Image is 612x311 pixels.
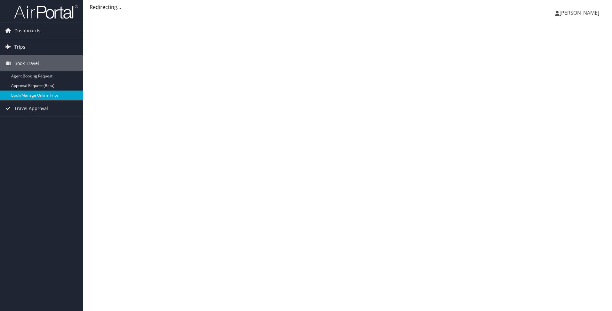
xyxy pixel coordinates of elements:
[14,100,48,116] span: Travel Approval
[14,55,39,71] span: Book Travel
[14,4,78,19] img: airportal-logo.png
[14,23,40,39] span: Dashboards
[14,39,25,55] span: Trips
[560,9,599,16] span: [PERSON_NAME]
[90,3,606,11] div: Redirecting...
[555,3,606,22] a: [PERSON_NAME]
